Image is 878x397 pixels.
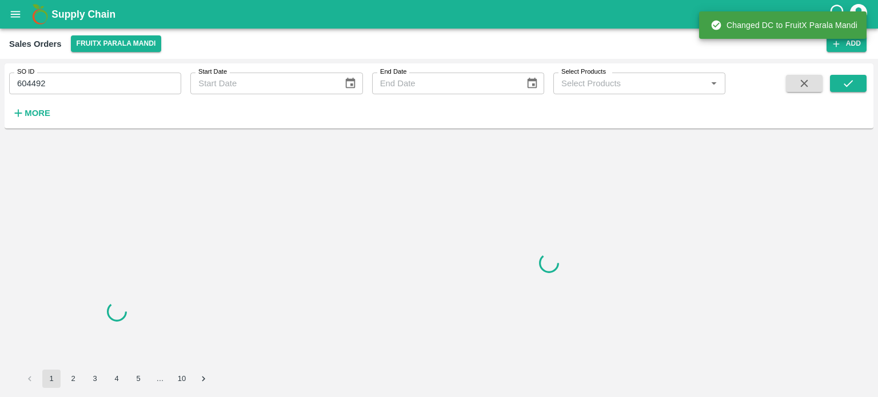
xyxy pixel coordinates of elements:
[828,4,848,25] div: customer-support
[194,370,213,388] button: Go to next page
[19,370,214,388] nav: pagination navigation
[9,73,181,94] input: Enter SO ID
[707,76,721,91] button: Open
[42,370,61,388] button: page 1
[848,2,869,26] div: account of current user
[561,67,606,77] label: Select Products
[711,15,857,35] div: Changed DC to FruitX Parala Mandi
[340,73,361,94] button: Choose date
[51,6,828,22] a: Supply Chain
[25,109,50,118] strong: More
[29,3,51,26] img: logo
[71,35,162,52] button: Select DC
[2,1,29,27] button: open drawer
[380,67,406,77] label: End Date
[521,73,543,94] button: Choose date
[173,370,191,388] button: Go to page 10
[557,76,703,91] input: Select Products
[372,73,517,94] input: End Date
[86,370,104,388] button: Go to page 3
[151,374,169,384] div: …
[107,370,126,388] button: Go to page 4
[17,67,34,77] label: SO ID
[190,73,335,94] input: Start Date
[9,103,53,123] button: More
[9,37,62,51] div: Sales Orders
[827,35,867,52] button: Add
[64,370,82,388] button: Go to page 2
[198,67,227,77] label: Start Date
[129,370,147,388] button: Go to page 5
[51,9,115,20] b: Supply Chain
